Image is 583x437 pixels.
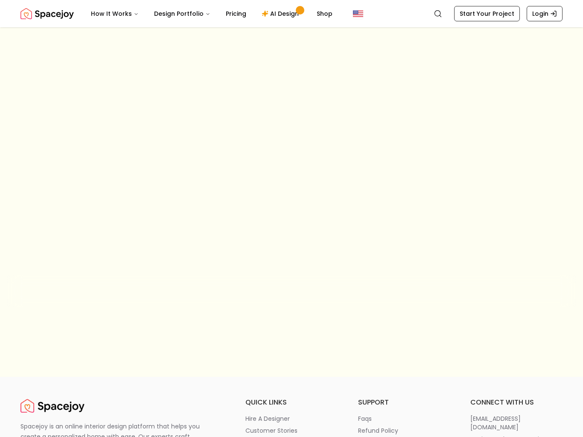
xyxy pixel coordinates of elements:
a: AI Design [255,5,308,22]
a: hire a designer [245,414,338,423]
h6: connect with us [470,397,563,408]
button: How It Works [84,5,146,22]
img: Spacejoy Logo [20,397,85,414]
button: Design Portfolio [147,5,217,22]
p: refund policy [358,426,398,435]
nav: Main [84,5,339,22]
h6: support [358,397,450,408]
p: customer stories [245,426,297,435]
p: hire a designer [245,414,290,423]
img: United States [353,9,363,19]
a: Spacejoy [20,397,85,414]
a: [EMAIL_ADDRESS][DOMAIN_NAME] [470,414,563,431]
a: refund policy [358,426,450,435]
img: Spacejoy Logo [20,5,74,22]
a: Spacejoy [20,5,74,22]
a: customer stories [245,426,338,435]
p: faqs [358,414,372,423]
a: Shop [310,5,339,22]
a: Login [527,6,563,21]
a: Pricing [219,5,253,22]
a: Start Your Project [454,6,520,21]
a: faqs [358,414,450,423]
h6: quick links [245,397,338,408]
